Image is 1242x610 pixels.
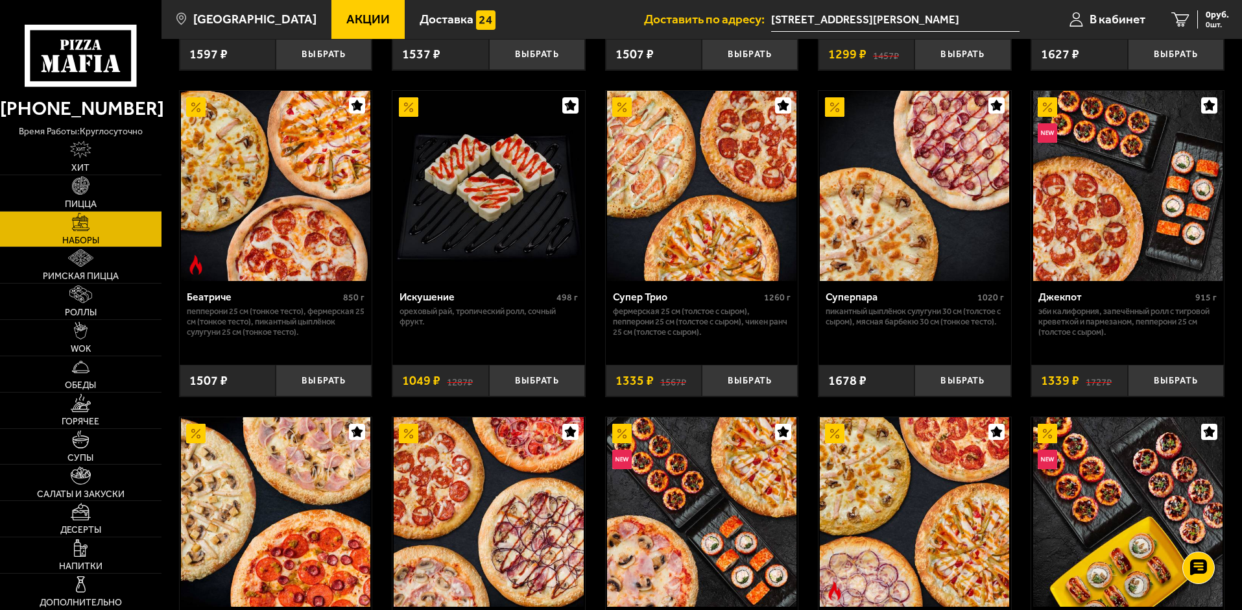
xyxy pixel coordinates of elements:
img: Акционный [186,424,206,443]
img: Новинка [612,450,632,469]
img: Акционный [399,97,418,117]
button: Выбрать [702,39,798,71]
img: Хет Трик [181,417,370,607]
span: 1299 ₽ [828,48,866,61]
span: 0 шт. [1206,21,1229,29]
div: Беатриче [187,291,340,303]
a: АкционныйРимские каникулы [392,417,585,607]
img: Новинка [1038,123,1057,143]
span: 1507 ₽ [615,48,654,61]
span: Салаты и закуски [37,490,125,499]
span: Обеды [65,381,96,390]
button: Выбрать [276,39,372,71]
span: 1049 ₽ [402,374,440,387]
img: Акционный [612,424,632,443]
span: 1507 ₽ [189,374,228,387]
span: Хит [71,164,90,173]
img: Острое блюдо [186,255,206,274]
span: 1260 г [764,292,791,303]
div: Искушение [400,291,553,303]
span: В кабинет [1090,13,1145,25]
a: АкционныйХет Трик [180,417,372,607]
a: АкционныйНовинкаВсё включено [606,417,798,607]
s: 1727 ₽ [1086,374,1112,387]
button: Выбрать [914,39,1010,71]
span: Доставить по адресу: [644,13,771,25]
span: Пицца [65,200,97,209]
span: [GEOGRAPHIC_DATA] [193,13,316,25]
span: Дополнительно [40,598,122,607]
s: 1457 ₽ [873,48,899,61]
span: 1020 г [977,292,1004,303]
s: 1287 ₽ [447,374,473,387]
span: Супы [67,454,93,463]
p: Ореховый рай, Тропический ролл, Сочный фрукт. [400,306,578,327]
a: АкционныйОстрое блюдоОстровский [818,417,1011,607]
span: 498 г [556,292,578,303]
p: Фермерская 25 см (толстое с сыром), Пепперони 25 см (толстое с сыром), Чикен Ранч 25 см (толстое ... [613,306,791,337]
span: Напитки [59,562,102,571]
img: Акционный [1038,424,1057,443]
p: Пикантный цыплёнок сулугуни 30 см (толстое с сыром), Мясная Барбекю 30 см (тонкое тесто). [826,306,1004,327]
img: Римские каникулы [394,417,583,607]
span: WOK [71,345,91,354]
button: Выбрать [276,365,372,396]
div: Супер Трио [613,291,761,303]
p: Эби Калифорния, Запечённый ролл с тигровой креветкой и пармезаном, Пепперони 25 см (толстое с сыр... [1038,306,1217,337]
span: 1678 ₽ [828,374,866,387]
img: Островский [820,417,1009,607]
input: Ваш адрес доставки [771,8,1020,32]
span: 1537 ₽ [402,48,440,61]
img: Беатриче [181,91,370,280]
img: Акционный [1038,97,1057,117]
span: Доставка [420,13,473,25]
img: Хот трио [1033,417,1223,607]
img: Всё включено [607,417,796,607]
a: АкционныйНовинкаДжекпот [1031,91,1224,280]
img: Новинка [1038,450,1057,469]
img: Искушение [394,91,583,280]
img: Акционный [399,424,418,443]
span: Роллы [65,308,97,317]
span: Римская пицца [43,272,119,281]
img: Супер Трио [607,91,796,280]
a: АкционныйИскушение [392,91,585,280]
a: АкционныйНовинкаХот трио [1031,417,1224,607]
span: Акции [346,13,390,25]
img: Акционный [825,424,844,443]
span: 0 руб. [1206,10,1229,19]
span: улица Маршала Захарова, 15 [771,8,1020,32]
div: Суперпара [826,291,974,303]
img: Суперпара [820,91,1009,280]
span: 1339 ₽ [1041,374,1079,387]
span: 1597 ₽ [189,48,228,61]
span: 1627 ₽ [1041,48,1079,61]
span: Горячее [62,417,99,426]
s: 1567 ₽ [660,374,686,387]
button: Выбрать [914,365,1010,396]
button: Выбрать [1128,365,1224,396]
a: АкционныйОстрое блюдоБеатриче [180,91,372,280]
button: Выбрать [702,365,798,396]
img: Акционный [612,97,632,117]
a: АкционныйСупер Трио [606,91,798,280]
span: Десерты [60,526,101,535]
img: Джекпот [1033,91,1223,280]
img: 15daf4d41897b9f0e9f617042186c801.svg [476,10,496,30]
span: 850 г [343,292,364,303]
span: 1335 ₽ [615,374,654,387]
a: АкционныйСуперпара [818,91,1011,280]
span: 915 г [1195,292,1217,303]
img: Острое блюдо [825,581,844,601]
img: Акционный [186,97,206,117]
button: Выбрать [489,365,585,396]
button: Выбрать [1128,39,1224,71]
button: Выбрать [489,39,585,71]
span: Наборы [62,236,99,245]
img: Акционный [825,97,844,117]
div: Джекпот [1038,291,1192,303]
p: Пепперони 25 см (тонкое тесто), Фермерская 25 см (тонкое тесто), Пикантный цыплёнок сулугуни 25 с... [187,306,365,337]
